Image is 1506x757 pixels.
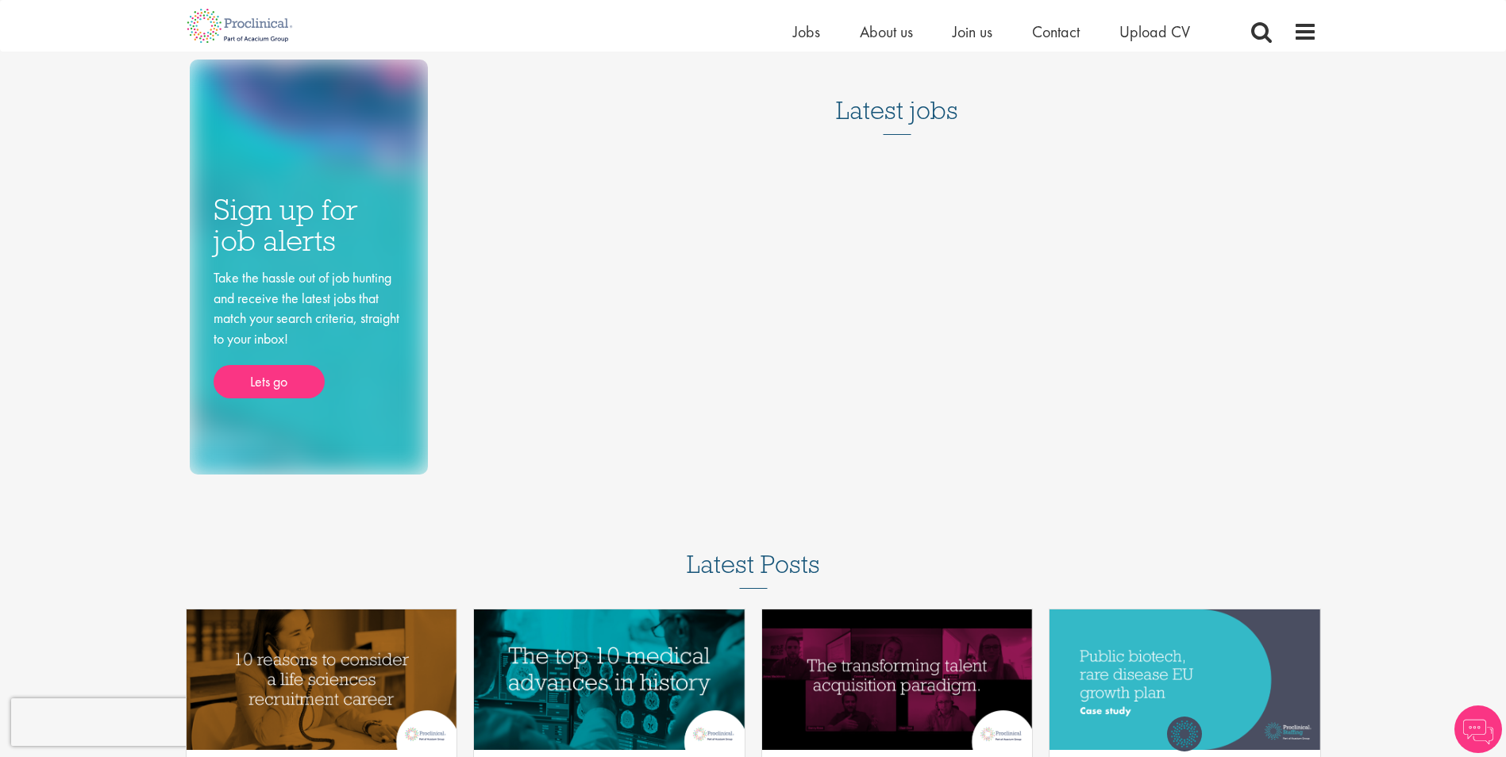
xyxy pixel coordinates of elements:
[687,551,820,589] h3: Latest Posts
[187,609,457,750] img: 10 reasons to consider a life sciences recruitment career | Recruitment consultant on the phone
[187,609,457,750] a: Link to a post
[1119,21,1190,42] a: Upload CV
[214,365,325,398] a: Lets go
[836,57,958,135] h3: Latest jobs
[860,21,913,42] a: About us
[11,698,214,746] iframe: reCAPTCHA
[1167,717,1202,751] img: Proclinical Staffing
[474,609,745,750] a: Link to a post
[1454,705,1502,753] img: Chatbot
[762,609,1033,750] img: Proclinical host LEAP TA Life Sciences panel discussion about the transforming talent acquisition...
[214,267,404,398] div: Take the hassle out of job hunting and receive the latest jobs that match your search criteria, s...
[762,609,1033,750] a: Link to a post
[214,194,404,256] h3: Sign up for job alerts
[953,21,992,42] a: Join us
[1032,21,1080,42] a: Contact
[793,21,820,42] a: Jobs
[474,609,745,750] img: Top 10 medical advances in history
[1050,609,1320,750] img: Public biotech, rare disease EU growth plan thumbnail
[1050,609,1320,750] a: Link to a post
